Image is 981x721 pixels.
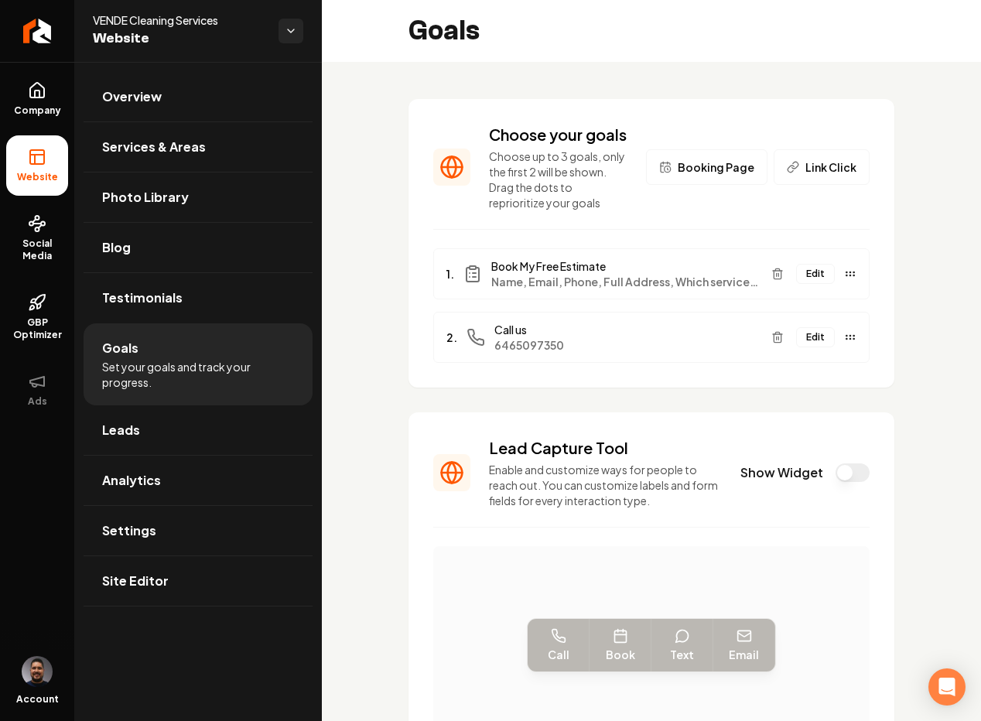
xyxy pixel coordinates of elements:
a: Photo Library [84,173,313,222]
a: Leads [84,405,313,455]
a: Social Media [6,202,68,275]
button: Ads [6,360,68,420]
a: Overview [84,72,313,121]
span: Website [93,28,266,50]
span: Company [8,104,67,117]
p: Choose up to 3 goals, only the first 2 will be shown. Drag the dots to reprioritize your goals [489,149,627,210]
a: Site Editor [84,556,313,606]
span: Site Editor [102,572,169,590]
span: Book My Free Estimate [491,258,759,274]
span: Account [16,693,59,706]
h2: Goals [408,15,480,46]
a: Settings [84,506,313,555]
span: Goals [102,339,138,357]
span: Settings [102,521,156,540]
p: Enable and customize ways for people to reach out. You can customize labels and form fields for e... [489,462,722,508]
li: 2.Call us6465097350Edit [433,312,870,363]
span: Booking Page [678,159,754,175]
h3: Choose your goals [489,124,627,145]
button: Link Click [774,149,870,185]
label: Show Widget [740,464,823,481]
li: 1.Book My Free EstimateName, Email, Phone, Full Address, Which services are you interested in?, L... [433,248,870,299]
span: Services & Areas [102,138,206,156]
h3: Lead Capture Tool [489,437,722,459]
button: Open user button [22,656,53,687]
span: Link Click [805,159,856,175]
a: Services & Areas [84,122,313,172]
a: Blog [84,223,313,272]
a: Testimonials [84,273,313,323]
button: Booking Page [646,149,767,185]
span: 6465097350 [494,337,759,353]
span: Ads [22,395,53,408]
div: Open Intercom Messenger [928,668,966,706]
span: Photo Library [102,188,189,207]
span: Analytics [102,471,161,490]
span: Website [11,171,64,183]
span: 1. [446,266,454,282]
span: GBP Optimizer [6,316,68,341]
a: GBP Optimizer [6,281,68,354]
span: Call us [494,322,759,337]
span: Overview [102,87,162,106]
button: Edit [796,327,835,347]
button: Edit [796,264,835,284]
span: Leads [102,421,140,439]
span: 2. [446,330,457,345]
span: Blog [102,238,131,257]
span: Name, Email, Phone, Full Address, Which services are you interested in?, Leave us a message [491,274,759,289]
img: Daniel Humberto Ortega Celis [22,656,53,687]
span: VENDE Cleaning Services [93,12,266,28]
span: Testimonials [102,289,183,307]
a: Analytics [84,456,313,505]
img: Rebolt Logo [23,19,52,43]
span: Set your goals and track your progress. [102,359,294,390]
span: Social Media [6,237,68,262]
a: Company [6,69,68,129]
